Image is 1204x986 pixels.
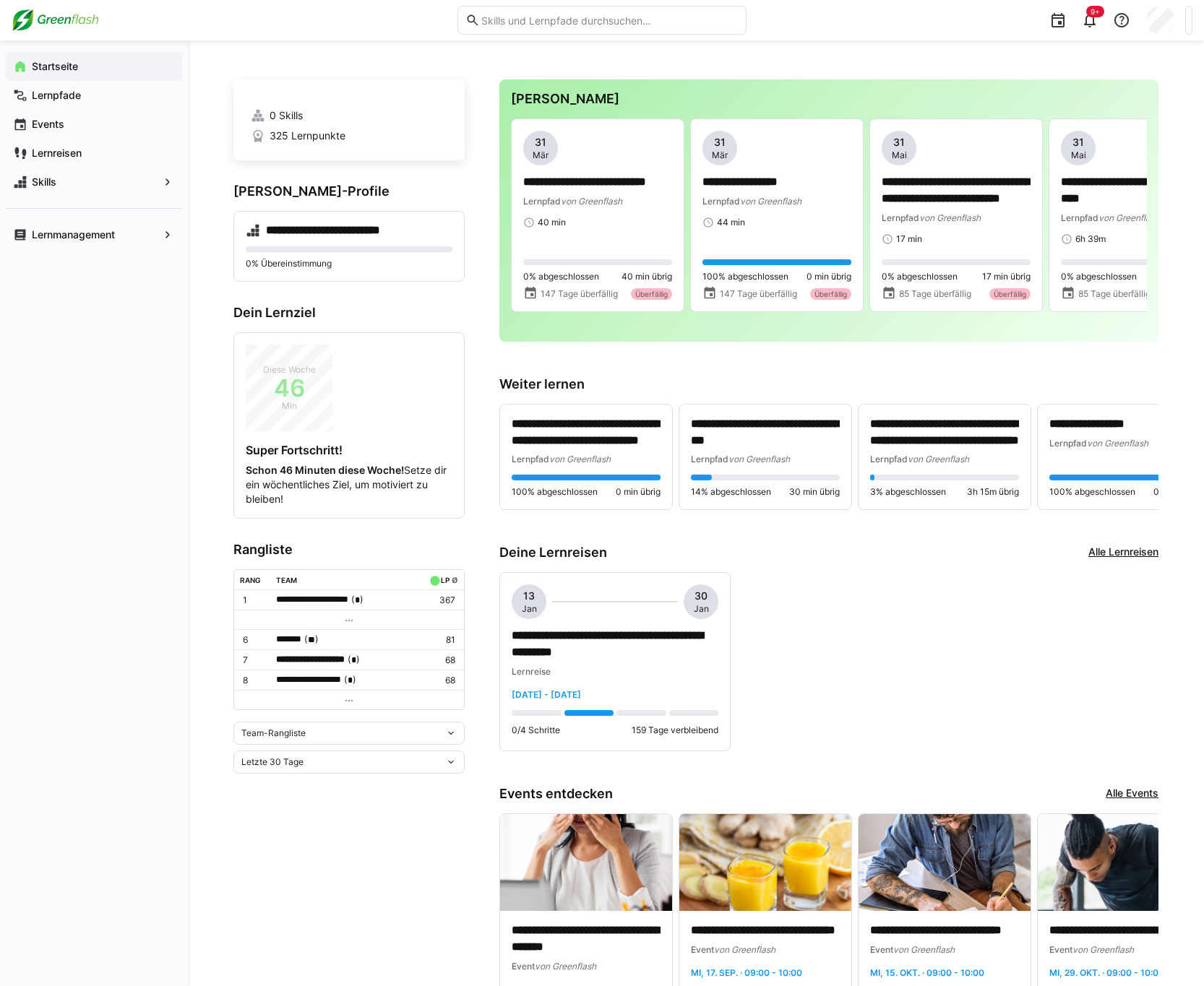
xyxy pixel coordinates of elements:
[426,594,455,606] p: 367
[691,454,728,464] span: Lernpfad
[702,196,740,207] span: Lernpfad
[870,454,908,464] span: Lernpfad
[246,463,452,506] p: Setze dir ein wöchentliches Ziel, um motiviert zu bleiben!
[679,814,851,911] img: image
[893,944,955,955] span: von Greenflash
[896,233,922,245] span: 17 min
[702,271,788,282] span: 100% abgeschlossen
[870,967,984,978] span: Mi, 15. Okt. · 09:00 - 10:00
[499,376,1158,392] h3: Weiter lernen
[441,576,450,584] div: LP
[538,217,566,228] span: 40 min
[535,961,596,972] span: von Greenflash
[512,666,551,677] span: Lernreise
[533,150,549,161] span: Mär
[1088,545,1158,561] a: Alle Lernreisen
[899,288,971,300] span: 85 Tage überfällig
[233,183,465,199] h3: [PERSON_NAME]-Profile
[967,486,1019,498] span: 3h 15m übrig
[499,786,613,802] h3: Events entdecken
[251,108,447,123] a: 0 Skills
[892,150,907,161] span: Mai
[480,14,739,27] input: Skills und Lernpfade durchsuchen…
[241,727,306,739] span: Team-Rangliste
[712,150,728,161] span: Mär
[631,288,672,300] div: Überfällig
[452,573,458,585] a: ø
[1071,150,1086,161] span: Mai
[691,944,714,955] span: Event
[535,135,546,150] span: 31
[541,288,618,300] span: 147 Tage überfällig
[714,135,726,150] span: 31
[499,545,607,561] h3: Deine Lernreisen
[240,576,261,584] div: Rang
[522,603,537,615] span: Jan
[512,486,598,498] span: 100% abgeschlossen
[561,196,622,207] span: von Greenflash
[1153,486,1198,498] span: 0 min übrig
[789,486,840,498] span: 30 min übrig
[989,288,1031,300] div: Überfällig
[1098,212,1160,223] span: von Greenflash
[1049,967,1164,978] span: Mi, 29. Okt. · 09:00 - 10:00
[720,288,797,300] span: 147 Tage überfällig
[982,271,1031,282] span: 17 min übrig
[1072,944,1134,955] span: von Greenflash
[512,725,560,736] p: 0/4 Schritte
[233,305,465,321] h3: Dein Lernziel
[512,961,535,972] span: Event
[622,271,672,282] span: 40 min übrig
[243,675,265,686] p: 8
[691,967,802,978] span: Mi, 17. Sep. · 09:00 - 10:00
[270,129,345,143] span: 325 Lernpunkte
[919,212,981,223] span: von Greenflash
[807,271,851,282] span: 0 min übrig
[246,258,452,269] p: 0% Übereinstimmung
[523,196,561,207] span: Lernpfad
[1072,135,1084,150] span: 31
[246,464,404,476] strong: Schon 46 Minuten diese Woche!
[243,594,265,606] p: 1
[304,632,319,647] span: ( )
[893,135,905,150] span: 31
[500,814,672,911] img: image
[512,454,549,464] span: Lernpfad
[694,603,709,615] span: Jan
[728,454,790,464] span: von Greenflash
[523,271,599,282] span: 0% abgeschlossen
[351,592,364,607] span: ( )
[1061,271,1137,282] span: 0% abgeschlossen
[882,212,919,223] span: Lernpfad
[1049,944,1072,955] span: Event
[426,654,455,666] p: 68
[233,542,465,558] h3: Rangliste
[717,217,745,228] span: 44 min
[511,91,1147,107] h3: [PERSON_NAME]
[1091,7,1100,16] span: 9+
[1087,438,1148,449] span: von Greenflash
[695,589,708,603] span: 30
[714,944,775,955] span: von Greenflash
[426,675,455,686] p: 68
[882,271,958,282] span: 0% abgeschlossen
[348,652,360,667] span: ( )
[691,486,771,498] span: 14% abgeschlossen
[810,288,851,300] div: Überfällig
[1078,288,1151,300] span: 85 Tage überfällig
[1049,438,1087,449] span: Lernpfad
[241,756,304,768] span: Letzte 30 Tage
[870,944,893,955] span: Event
[1049,486,1135,498] span: 100% abgeschlossen
[908,454,969,464] span: von Greenflash
[859,814,1031,911] img: image
[344,673,356,688] span: ( )
[426,634,455,646] p: 81
[549,454,611,464] span: von Greenflash
[243,654,265,666] p: 7
[243,634,265,646] p: 6
[740,196,801,207] span: von Greenflash
[616,486,661,498] span: 0 min übrig
[632,725,718,736] p: 159 Tage verbleibend
[1075,233,1106,245] span: 6h 39m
